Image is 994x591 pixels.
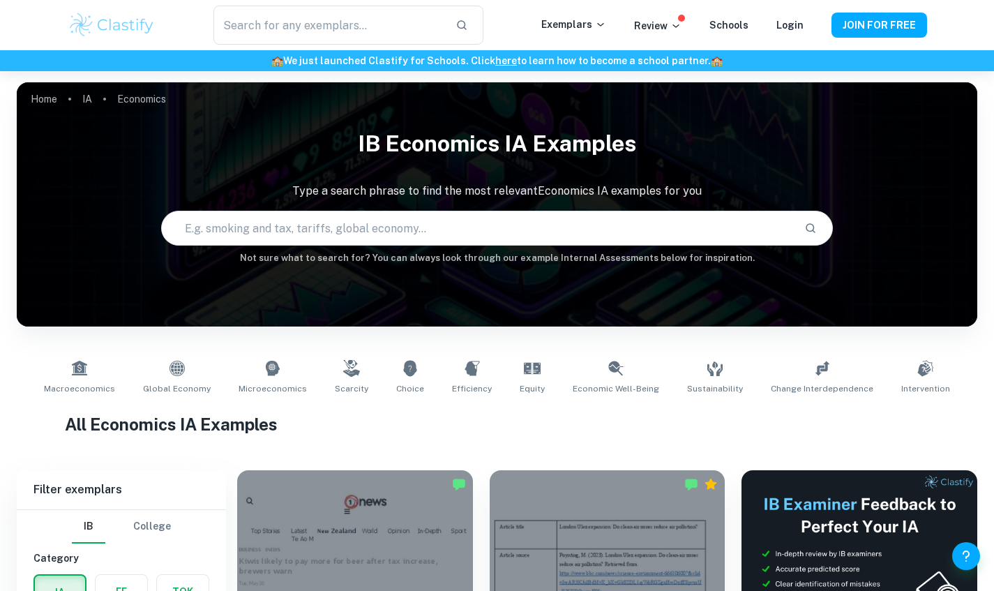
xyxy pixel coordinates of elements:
h1: All Economics IA Examples [65,412,929,437]
h6: We just launched Clastify for Schools. Click to learn how to become a school partner. [3,53,991,68]
span: Efficiency [452,382,492,395]
button: JOIN FOR FREE [831,13,927,38]
input: E.g. smoking and tax, tariffs, global economy... [162,209,794,248]
span: 🏫 [711,55,723,66]
div: Premium [704,477,718,491]
button: Help and Feedback [952,542,980,570]
span: Macroeconomics [44,382,115,395]
a: Home [31,89,57,109]
p: Review [634,18,682,33]
span: Economic Well-Being [573,382,659,395]
span: Change Interdependence [771,382,873,395]
span: Sustainability [687,382,743,395]
h6: Not sure what to search for? You can always look through our example Internal Assessments below f... [17,251,977,265]
input: Search for any exemplars... [213,6,444,45]
a: here [495,55,517,66]
button: Search [799,216,822,240]
span: Global Economy [143,382,211,395]
img: Marked [684,477,698,491]
button: College [133,510,171,544]
p: Economics [117,91,166,107]
img: Marked [452,477,466,491]
span: Equity [520,382,545,395]
h6: Filter exemplars [17,470,226,509]
p: Type a search phrase to find the most relevant Economics IA examples for you [17,183,977,200]
img: Clastify logo [68,11,156,39]
p: Exemplars [541,17,606,32]
h1: IB Economics IA examples [17,121,977,166]
a: Schools [709,20,748,31]
span: Intervention [901,382,950,395]
span: Microeconomics [239,382,307,395]
a: Login [776,20,804,31]
a: IA [82,89,92,109]
span: Choice [396,382,424,395]
button: IB [72,510,105,544]
span: 🏫 [271,55,283,66]
div: Filter type choice [72,510,171,544]
h6: Category [33,551,209,566]
span: Scarcity [335,382,368,395]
